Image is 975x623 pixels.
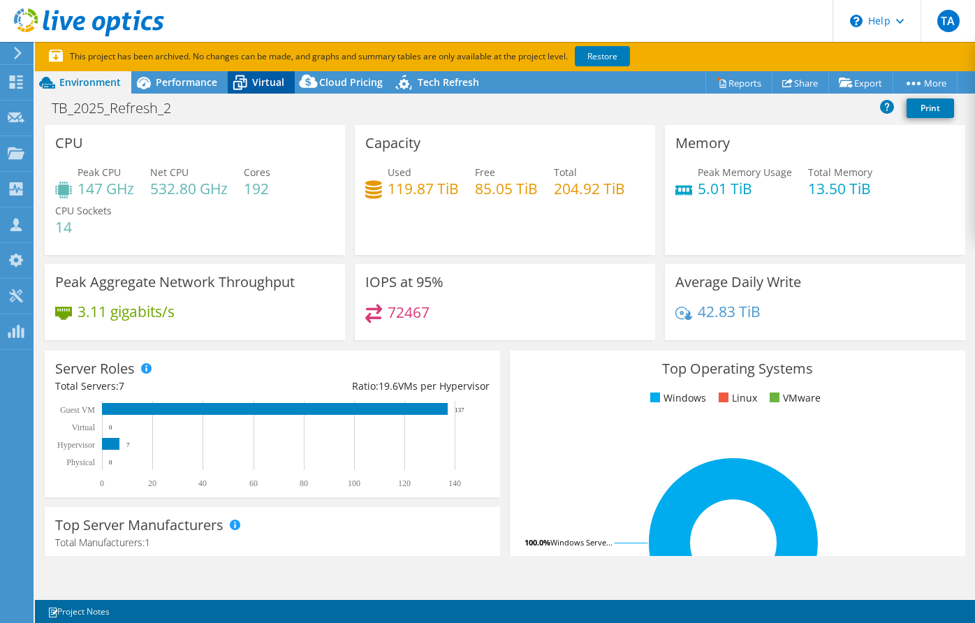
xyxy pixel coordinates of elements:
text: 120 [398,478,411,488]
text: Physical [66,457,95,467]
h4: 532.80 GHz [150,181,228,196]
tspan: Windows Serve... [550,537,613,548]
span: Virtual [252,75,284,89]
text: Hypervisor [57,440,95,450]
h4: 3.11 gigabits/s [78,304,175,319]
h4: 85.05 TiB [475,181,538,196]
span: 19.6 [379,379,398,393]
span: Performance [156,75,217,89]
a: Reports [705,72,772,94]
svg: \n [850,15,863,27]
h4: 5.01 TiB [698,181,792,196]
span: Cloud Pricing [319,75,383,89]
span: Environment [59,75,121,89]
a: Print [907,98,954,118]
h4: 42.83 TiB [698,304,761,319]
span: Total [554,166,577,179]
h3: Average Daily Write [675,274,801,290]
text: 60 [249,478,258,488]
span: CPU Sockets [55,204,112,217]
h4: 147 GHz [78,181,134,196]
li: Windows [647,390,706,406]
span: Free [475,166,495,179]
h4: 14 [55,219,112,235]
span: 7 [119,379,124,393]
a: Share [772,72,829,94]
span: Used [388,166,411,179]
text: 20 [148,478,156,488]
h4: Total Manufacturers: [55,535,490,550]
li: VMware [766,390,821,406]
text: 0 [100,478,104,488]
h3: Peak Aggregate Network Throughput [55,274,295,290]
h3: CPU [55,135,83,151]
text: 137 [455,406,464,413]
h3: Top Server Manufacturers [55,518,223,533]
text: 7 [126,441,130,448]
text: Virtual [72,423,96,432]
span: Cores [244,166,270,179]
p: This project has been archived. No changes can be made, and graphs and summary tables are only av... [49,49,733,64]
h3: Capacity [365,135,420,151]
span: TA [937,10,960,32]
h3: IOPS at 95% [365,274,443,290]
text: 140 [448,478,461,488]
span: 1 [145,536,150,549]
text: 40 [198,478,207,488]
span: Tech Refresh [418,75,479,89]
text: Guest VM [60,405,95,415]
h4: 204.92 TiB [554,181,625,196]
text: 100 [348,478,360,488]
h1: TB_2025_Refresh_2 [45,101,193,116]
h4: 13.50 TiB [808,181,872,196]
h3: Top Operating Systems [520,361,955,376]
span: Net CPU [150,166,189,179]
text: 80 [300,478,308,488]
span: Peak Memory Usage [698,166,792,179]
div: Total Servers: [55,379,272,394]
text: 0 [109,459,112,466]
text: 0 [109,424,112,431]
h4: 119.87 TiB [388,181,459,196]
a: Export [828,72,893,94]
a: More [893,72,958,94]
div: Ratio: VMs per Hypervisor [272,379,490,394]
span: Peak CPU [78,166,121,179]
tspan: 100.0% [525,537,550,548]
h3: Memory [675,135,730,151]
span: Total Memory [808,166,872,179]
h4: 72467 [388,305,430,320]
h3: Server Roles [55,361,135,376]
li: Linux [715,390,757,406]
h4: 192 [244,181,270,196]
a: Project Notes [38,603,119,620]
a: Restore [575,46,630,66]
